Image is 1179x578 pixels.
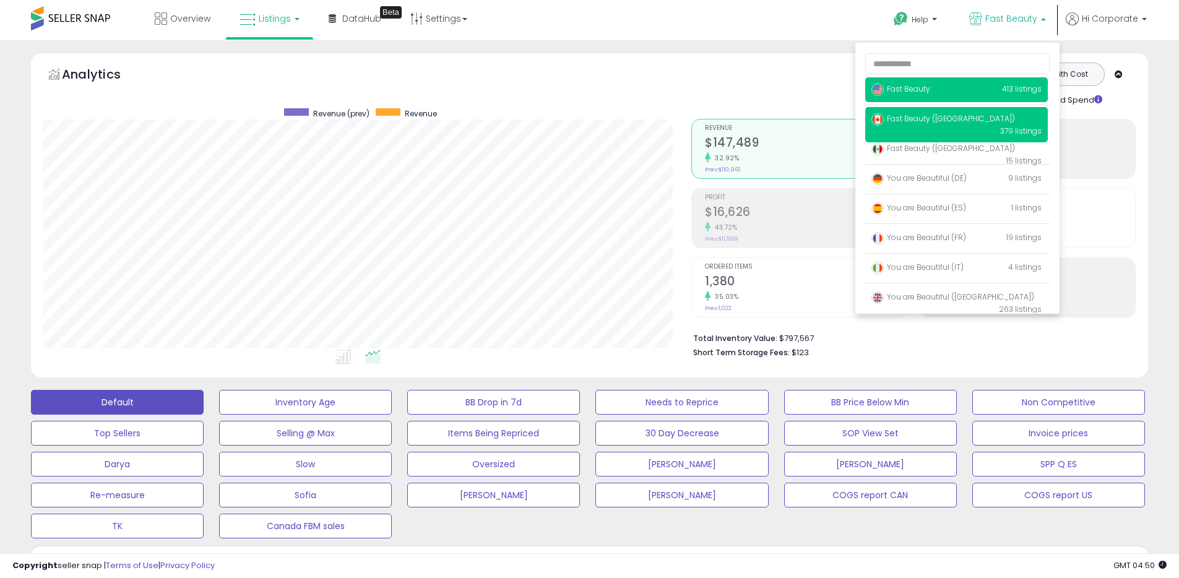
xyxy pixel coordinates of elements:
[693,333,777,343] b: Total Inventory Value:
[912,14,928,25] span: Help
[884,2,949,40] a: Help
[407,452,580,477] button: Oversized
[62,66,145,86] h5: Analytics
[407,483,580,507] button: [PERSON_NAME]
[871,84,930,94] span: Fast Beauty
[871,291,1034,302] span: You are Beautiful ([GEOGRAPHIC_DATA])
[871,291,884,304] img: uk.png
[1000,126,1042,136] span: 379 listings
[259,12,291,25] span: Listings
[31,452,204,477] button: Darya
[999,304,1042,314] span: 263 listings
[871,143,884,155] img: mexico.png
[1011,202,1042,213] span: 1 listings
[792,347,809,358] span: $123
[871,232,884,244] img: france.png
[893,11,909,27] i: Get Help
[31,390,204,415] button: Default
[219,421,392,446] button: Selling @ Max
[972,483,1145,507] button: COGS report US
[219,452,392,477] button: Slow
[972,421,1145,446] button: Invoice prices
[710,223,737,232] small: 43.72%
[219,483,392,507] button: Sofia
[160,559,215,571] a: Privacy Policy
[871,113,1015,124] span: Fast Beauty ([GEOGRAPHIC_DATA])
[106,559,158,571] a: Terms of Use
[595,483,768,507] button: [PERSON_NAME]
[985,12,1037,25] span: Fast Beauty
[1006,232,1042,243] span: 19 listings
[871,202,966,213] span: You are Beautiful (ES)
[693,330,1126,345] li: $797,567
[1002,84,1042,94] span: 413 listings
[871,173,967,183] span: You are Beautiful (DE)
[871,202,884,215] img: spain.png
[705,125,907,132] span: Revenue
[705,235,738,243] small: Prev: $11,569
[219,390,392,415] button: Inventory Age
[12,560,215,572] div: seller snap | |
[871,113,884,126] img: canada.png
[784,390,957,415] button: BB Price Below Min
[1008,173,1042,183] span: 9 listings
[705,136,907,152] h2: $147,489
[407,421,580,446] button: Items Being Repriced
[871,173,884,185] img: germany.png
[710,153,739,163] small: 32.92%
[342,12,381,25] span: DataHub
[31,514,204,538] button: TK
[12,559,58,571] strong: Copyright
[705,274,907,291] h2: 1,380
[407,390,580,415] button: BB Drop in 7d
[405,108,437,119] span: Revenue
[871,262,964,272] span: You are Beautiful (IT)
[595,390,768,415] button: Needs to Reprice
[972,452,1145,477] button: SPP Q ES
[1006,92,1122,106] div: Include Ad Spend
[705,205,907,222] h2: $16,626
[31,421,204,446] button: Top Sellers
[705,194,907,201] span: Profit
[784,483,957,507] button: COGS report CAN
[1006,155,1042,166] span: 15 listings
[784,452,957,477] button: [PERSON_NAME]
[170,12,210,25] span: Overview
[705,166,740,173] small: Prev: $110,961
[972,390,1145,415] button: Non Competitive
[595,452,768,477] button: [PERSON_NAME]
[871,143,1015,153] span: Fast Beauty ([GEOGRAPHIC_DATA])
[784,421,957,446] button: SOP View Set
[219,514,392,538] button: Canada FBM sales
[1008,262,1042,272] span: 4 listings
[705,264,907,270] span: Ordered Items
[705,304,732,312] small: Prev: 1,022
[693,347,790,358] b: Short Term Storage Fees:
[871,232,966,243] span: You are Beautiful (FR)
[1082,12,1138,25] span: Hi Corporate
[380,6,402,19] div: Tooltip anchor
[710,292,738,301] small: 35.03%
[1066,12,1147,40] a: Hi Corporate
[871,84,884,96] img: usa.png
[595,421,768,446] button: 30 Day Decrease
[1113,559,1167,571] span: 2025-09-8 04:50 GMT
[871,262,884,274] img: italy.png
[313,108,369,119] span: Revenue (prev)
[31,483,204,507] button: Re-measure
